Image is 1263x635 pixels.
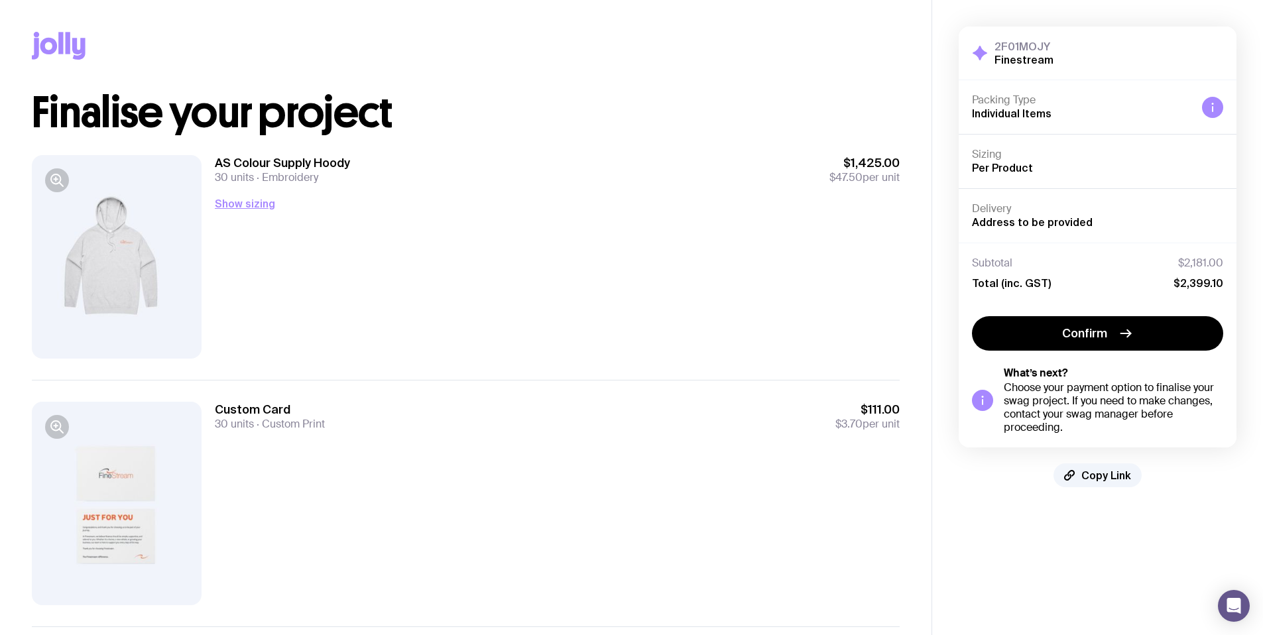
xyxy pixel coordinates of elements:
h1: Finalise your project [32,91,900,134]
span: Per Product [972,162,1033,174]
h4: Sizing [972,148,1223,161]
span: $47.50 [829,170,863,184]
span: Confirm [1062,325,1107,341]
h3: AS Colour Supply Hoody [215,155,350,171]
span: 30 units [215,170,254,184]
span: per unit [835,418,900,431]
h4: Packing Type [972,93,1191,107]
span: Address to be provided [972,216,1093,228]
h2: Finestream [994,53,1053,66]
div: Choose your payment option to finalise your swag project. If you need to make changes, contact yo... [1004,381,1223,434]
span: Individual Items [972,107,1052,119]
h5: What’s next? [1004,367,1223,380]
h3: Custom Card [215,402,325,418]
span: Copy Link [1081,469,1131,482]
span: $2,181.00 [1178,257,1223,270]
h4: Delivery [972,202,1223,215]
div: Open Intercom Messenger [1218,590,1250,622]
span: 30 units [215,417,254,431]
span: Subtotal [972,257,1012,270]
span: Custom Print [254,417,325,431]
h3: 2F01MOJY [994,40,1053,53]
span: per unit [829,171,900,184]
span: $1,425.00 [829,155,900,171]
span: Embroidery [254,170,318,184]
button: Show sizing [215,196,275,211]
span: $2,399.10 [1173,276,1223,290]
span: Total (inc. GST) [972,276,1051,290]
button: Copy Link [1053,463,1142,487]
span: $111.00 [835,402,900,418]
button: Confirm [972,316,1223,351]
span: $3.70 [835,417,863,431]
